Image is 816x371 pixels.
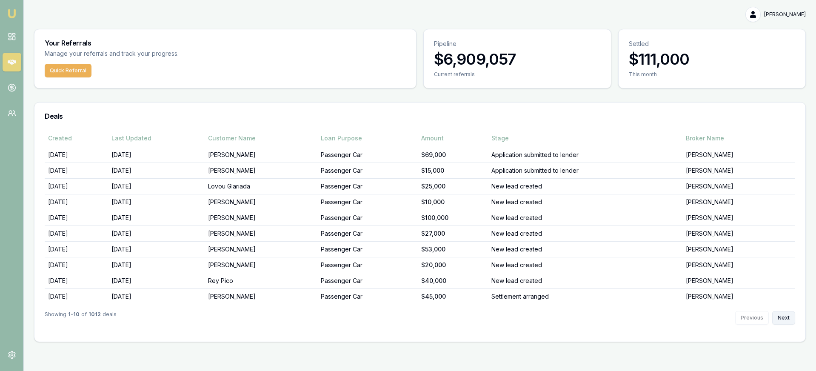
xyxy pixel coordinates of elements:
[205,163,317,178] td: [PERSON_NAME]
[317,257,418,273] td: Passenger Car
[45,210,108,225] td: [DATE]
[205,178,317,194] td: Lovou Glariada
[421,277,485,285] div: $40,000
[108,194,205,210] td: [DATE]
[488,288,682,304] td: Settlement arranged
[108,147,205,163] td: [DATE]
[45,273,108,288] td: [DATE]
[488,163,682,178] td: Application submitted to lender
[45,311,117,325] div: Showing of deals
[205,241,317,257] td: [PERSON_NAME]
[772,311,795,325] button: Next
[421,198,485,206] div: $10,000
[205,194,317,210] td: [PERSON_NAME]
[488,194,682,210] td: New lead created
[68,311,80,325] strong: 1 - 10
[317,288,418,304] td: Passenger Car
[111,134,201,143] div: Last Updated
[45,241,108,257] td: [DATE]
[45,64,91,77] button: Quick Referral
[108,241,205,257] td: [DATE]
[434,51,601,68] h3: $6,909,057
[317,178,418,194] td: Passenger Car
[682,225,795,241] td: [PERSON_NAME]
[682,178,795,194] td: [PERSON_NAME]
[108,257,205,273] td: [DATE]
[682,273,795,288] td: [PERSON_NAME]
[682,257,795,273] td: [PERSON_NAME]
[205,147,317,163] td: [PERSON_NAME]
[488,273,682,288] td: New lead created
[108,273,205,288] td: [DATE]
[421,245,485,254] div: $53,000
[45,147,108,163] td: [DATE]
[88,311,101,325] strong: 1012
[45,178,108,194] td: [DATE]
[488,178,682,194] td: New lead created
[421,182,485,191] div: $25,000
[421,292,485,301] div: $45,000
[205,288,317,304] td: [PERSON_NAME]
[108,210,205,225] td: [DATE]
[205,257,317,273] td: [PERSON_NAME]
[45,194,108,210] td: [DATE]
[317,163,418,178] td: Passenger Car
[682,147,795,163] td: [PERSON_NAME]
[488,225,682,241] td: New lead created
[682,241,795,257] td: [PERSON_NAME]
[45,40,406,46] h3: Your Referrals
[491,134,679,143] div: Stage
[629,51,796,68] h3: $111,000
[205,273,317,288] td: Rey Pico
[421,229,485,238] div: $27,000
[208,134,314,143] div: Customer Name
[434,71,601,78] div: Current referrals
[108,288,205,304] td: [DATE]
[321,134,414,143] div: Loan Purpose
[48,134,105,143] div: Created
[488,241,682,257] td: New lead created
[45,113,795,120] h3: Deals
[317,210,418,225] td: Passenger Car
[421,151,485,159] div: $69,000
[488,210,682,225] td: New lead created
[108,178,205,194] td: [DATE]
[317,273,418,288] td: Passenger Car
[682,163,795,178] td: [PERSON_NAME]
[205,225,317,241] td: [PERSON_NAME]
[434,40,601,48] p: Pipeline
[682,288,795,304] td: [PERSON_NAME]
[317,225,418,241] td: Passenger Car
[45,163,108,178] td: [DATE]
[45,49,262,59] p: Manage your referrals and track your progress.
[488,147,682,163] td: Application submitted to lender
[682,194,795,210] td: [PERSON_NAME]
[488,257,682,273] td: New lead created
[7,9,17,19] img: emu-icon-u.png
[108,163,205,178] td: [DATE]
[686,134,792,143] div: Broker Name
[108,225,205,241] td: [DATE]
[317,194,418,210] td: Passenger Car
[317,147,418,163] td: Passenger Car
[45,257,108,273] td: [DATE]
[421,166,485,175] div: $15,000
[205,210,317,225] td: [PERSON_NAME]
[45,225,108,241] td: [DATE]
[421,261,485,269] div: $20,000
[421,214,485,222] div: $100,000
[629,40,796,48] p: Settled
[629,71,796,78] div: This month
[421,134,485,143] div: Amount
[317,241,418,257] td: Passenger Car
[45,288,108,304] td: [DATE]
[682,210,795,225] td: [PERSON_NAME]
[764,11,806,18] span: [PERSON_NAME]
